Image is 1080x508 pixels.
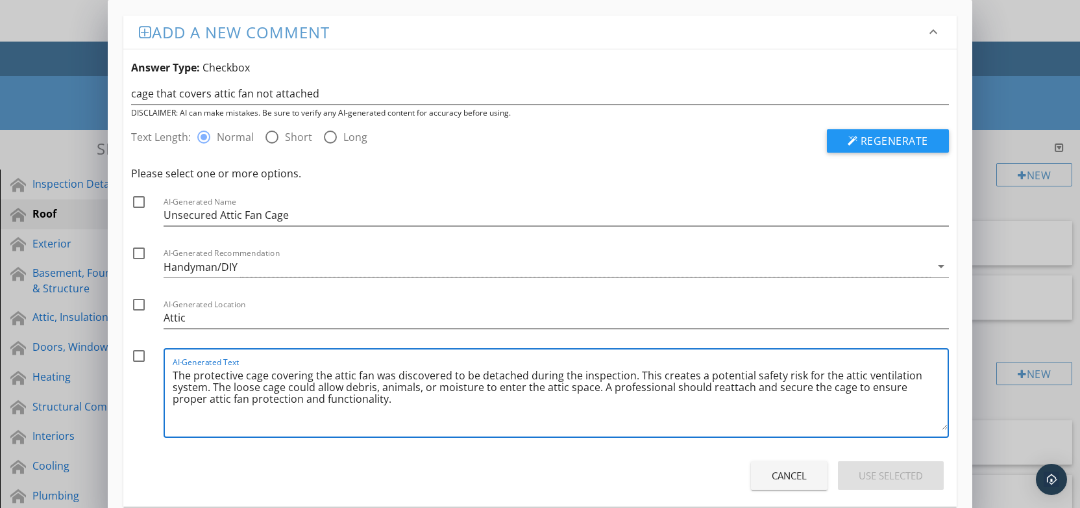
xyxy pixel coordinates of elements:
[1036,464,1067,495] div: Open Intercom Messenger
[926,24,941,40] i: keyboard_arrow_down
[827,129,949,153] button: Regenerate
[131,60,200,75] strong: Answer Type:
[164,205,948,226] input: AI-Generated Name
[131,129,196,145] label: Text Length:
[285,131,312,144] label: Short
[933,259,949,274] i: arrow_drop_down
[131,107,948,119] div: DISCLAIMER: AI can make mistakes. Be sure to verify any AI-generated content for accuracy before ...
[139,23,925,41] h3: Add a new comment
[164,261,238,273] div: Handyman/DIY
[202,60,250,75] span: Checkbox
[343,131,367,144] label: Long
[217,131,254,144] label: Normal
[131,83,948,105] input: Enter a few words (ex: leaky kitchen faucet)
[164,307,948,329] input: AI-Generated Location
[772,468,807,483] div: Cancel
[751,461,828,490] button: Cancel
[131,166,948,181] div: Please select one or more options.
[861,134,928,148] span: Regenerate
